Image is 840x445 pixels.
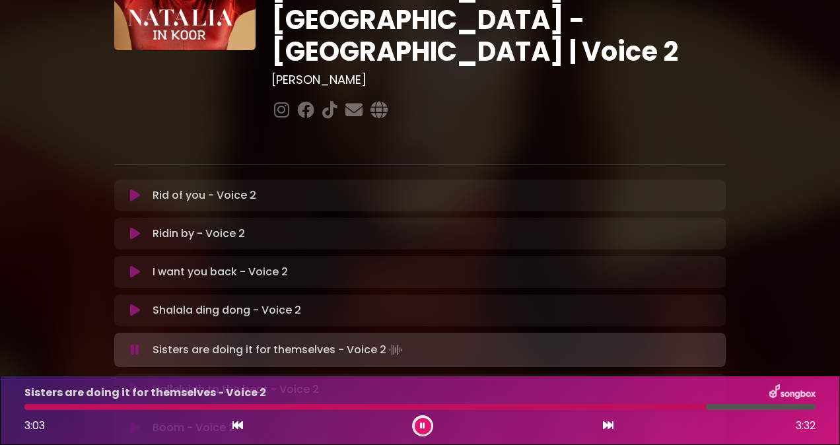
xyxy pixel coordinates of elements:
[271,73,726,87] h3: [PERSON_NAME]
[153,341,405,359] p: Sisters are doing it for themselves - Voice 2
[796,418,816,434] span: 3:32
[386,341,405,359] img: waveform4.gif
[153,264,288,280] p: I want you back - Voice 2
[153,302,301,318] p: Shalala ding dong - Voice 2
[24,418,45,433] span: 3:03
[153,188,256,203] p: Rid of you - Voice 2
[769,384,816,401] img: songbox-logo-white.png
[153,226,245,242] p: Ridin by - Voice 2
[24,385,266,401] p: Sisters are doing it for themselves - Voice 2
